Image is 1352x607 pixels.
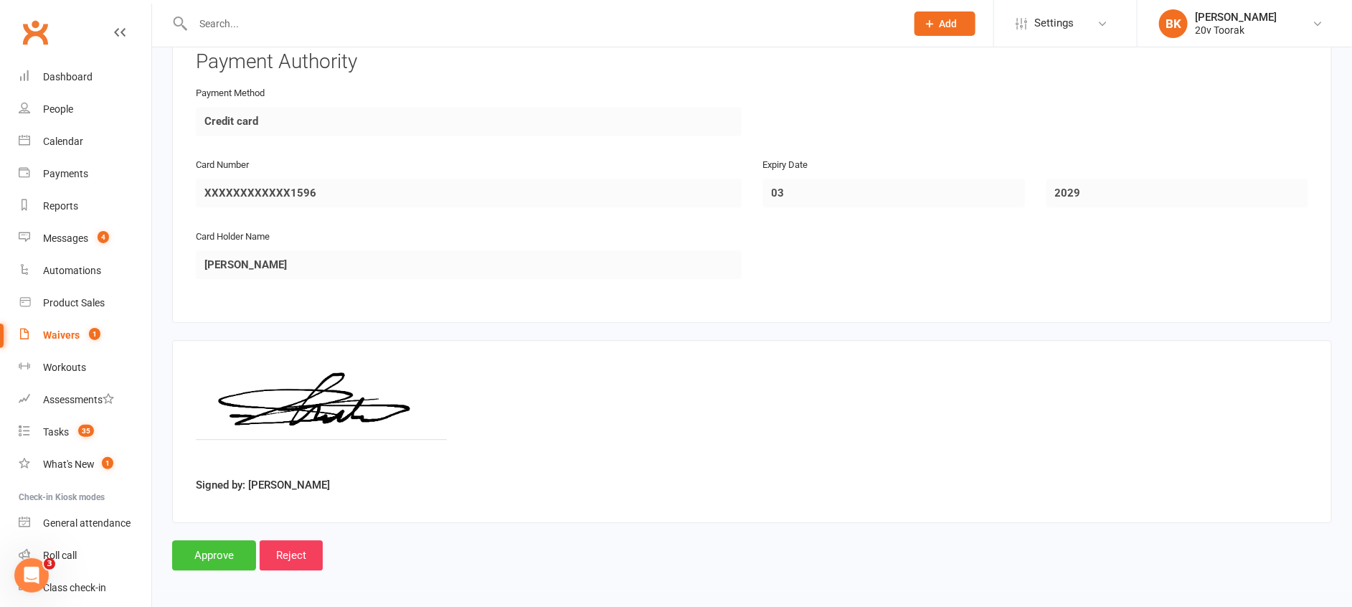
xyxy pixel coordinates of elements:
div: What's New [43,458,95,470]
span: 3 [44,558,55,570]
a: Payments [19,158,151,190]
div: General attendance [43,517,131,529]
div: BK [1159,9,1188,38]
a: General attendance kiosk mode [19,507,151,540]
a: Dashboard [19,61,151,93]
a: Tasks 35 [19,416,151,448]
a: Calendar [19,126,151,158]
div: Assessments [43,394,114,405]
div: Payments [43,168,88,179]
button: Add [914,11,975,36]
input: Reject [260,540,323,570]
span: Add [940,18,958,29]
div: Class check-in [43,582,106,593]
label: Payment Method [196,86,265,101]
a: Assessments [19,384,151,416]
div: Messages [43,232,88,244]
div: Product Sales [43,297,105,309]
a: Workouts [19,352,151,384]
a: Automations [19,255,151,287]
a: Waivers 1 [19,319,151,352]
div: Reports [43,200,78,212]
span: Settings [1034,7,1074,39]
a: Roll call [19,540,151,572]
a: Messages 4 [19,222,151,255]
span: 1 [89,328,100,340]
a: Class kiosk mode [19,572,151,604]
label: Card Holder Name [196,230,270,245]
div: [PERSON_NAME] [1195,11,1277,24]
a: Clubworx [17,14,53,50]
div: People [43,103,73,115]
span: 1 [102,457,113,469]
img: image1757639179.png [196,364,447,471]
span: 4 [98,231,109,243]
iframe: Intercom live chat [14,558,49,593]
a: People [19,93,151,126]
label: Signed by: [PERSON_NAME] [196,476,330,494]
div: Tasks [43,426,69,438]
div: Dashboard [43,71,93,83]
div: Calendar [43,136,83,147]
div: Roll call [43,550,77,561]
a: What's New1 [19,448,151,481]
a: Product Sales [19,287,151,319]
label: Expiry Date [763,158,808,173]
label: Card Number [196,158,249,173]
a: Reports [19,190,151,222]
h3: Payment Authority [196,51,1308,73]
input: Approve [172,540,256,570]
div: Automations [43,265,101,276]
div: Waivers [43,329,80,341]
div: Workouts [43,362,86,373]
span: 35 [78,425,94,437]
input: Search... [189,14,896,34]
div: 20v Toorak [1195,24,1277,37]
